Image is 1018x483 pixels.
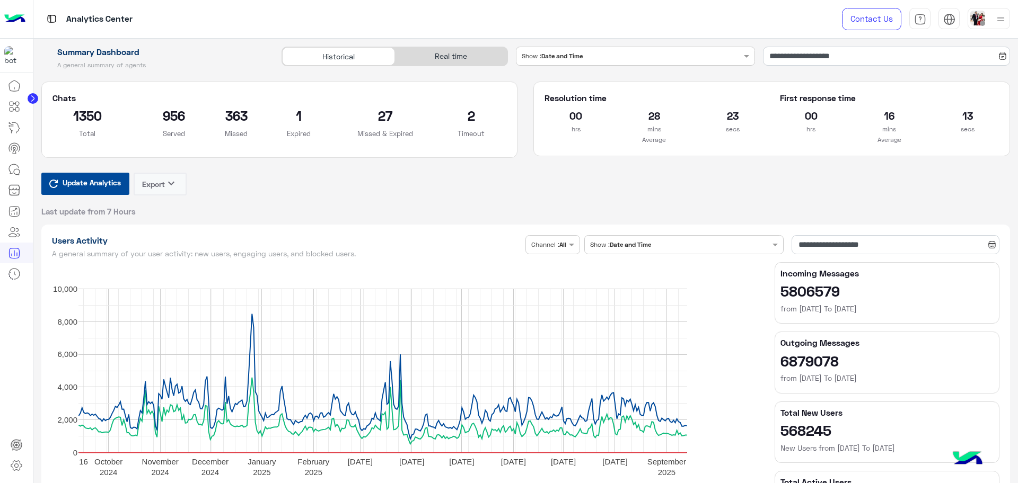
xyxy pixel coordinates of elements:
[545,107,607,124] h2: 00
[253,467,270,476] text: 2025
[949,441,986,478] img: hulul-logo.png
[264,128,334,139] p: Expired
[264,107,334,124] h2: 1
[201,467,218,476] text: 2024
[780,135,999,145] p: Average
[138,128,209,139] p: Served
[41,47,270,57] h1: Summary Dashboard
[701,107,764,124] h2: 23
[66,12,133,26] p: Analytics Center
[52,249,522,258] h5: A general summary of your user activity: new users, engaging users, and blocked users.
[225,107,248,124] h2: 363
[399,457,424,466] text: [DATE]
[602,457,627,466] text: [DATE]
[936,124,999,135] p: secs
[79,457,88,466] text: 16
[52,235,522,246] h1: Users Activity
[545,93,763,103] h5: Resolution time
[647,457,686,466] text: September
[350,107,420,124] h2: 27
[780,107,843,124] h2: 00
[347,457,372,466] text: [DATE]
[657,467,675,476] text: 2025
[57,415,77,424] text: 2,000
[4,8,25,30] img: Logo
[780,124,843,135] p: hrs
[780,443,994,453] h6: New Users from [DATE] To [DATE]
[623,107,686,124] h2: 28
[297,457,330,466] text: February
[780,93,999,103] h5: First response time
[142,457,178,466] text: November
[623,124,686,135] p: mins
[73,448,77,457] text: 0
[610,240,651,248] b: Date and Time
[165,177,178,190] i: keyboard_arrow_down
[248,457,276,466] text: January
[57,350,77,359] text: 6,000
[41,206,136,217] span: Last update from 7 Hours
[282,47,394,66] div: Historical
[550,457,575,466] text: [DATE]
[701,124,764,135] p: secs
[842,8,901,30] a: Contact Us
[943,13,955,25] img: tab
[350,128,420,139] p: Missed & Expired
[858,107,920,124] h2: 16
[914,13,926,25] img: tab
[52,107,123,124] h2: 1350
[780,373,994,383] h6: from [DATE] To [DATE]
[780,407,994,418] h5: Total New Users
[94,457,122,466] text: October
[41,173,129,195] button: Update Analytics
[138,107,209,124] h2: 956
[780,282,994,299] h2: 5806579
[541,52,583,60] b: Date and Time
[970,11,985,25] img: userImage
[559,240,566,248] b: All
[53,284,77,293] text: 10,000
[52,93,507,103] h5: Chats
[780,303,994,314] h6: from [DATE] To [DATE]
[780,337,994,348] h5: Outgoing Messages
[151,467,169,476] text: 2024
[909,8,931,30] a: tab
[780,268,994,279] h5: Incoming Messages
[57,317,77,326] text: 8,000
[858,124,920,135] p: mins
[545,124,607,135] p: hrs
[436,128,507,139] p: Timeout
[191,457,228,466] text: December
[994,13,1007,26] img: profile
[780,422,994,439] h2: 568245
[304,467,322,476] text: 2025
[936,107,999,124] h2: 13
[395,47,507,66] div: Real time
[52,128,123,139] p: Total
[134,173,187,195] button: Exportkeyboard_arrow_down
[501,457,525,466] text: [DATE]
[780,352,994,369] h2: 6879078
[41,61,270,69] h5: A general summary of agents
[436,107,507,124] h2: 2
[57,382,77,391] text: 4,000
[45,12,58,25] img: tab
[4,46,23,65] img: 1403182699927242
[545,135,763,145] p: Average
[449,457,474,466] text: [DATE]
[99,467,117,476] text: 2024
[60,175,124,190] span: Update Analytics
[225,128,248,139] p: Missed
